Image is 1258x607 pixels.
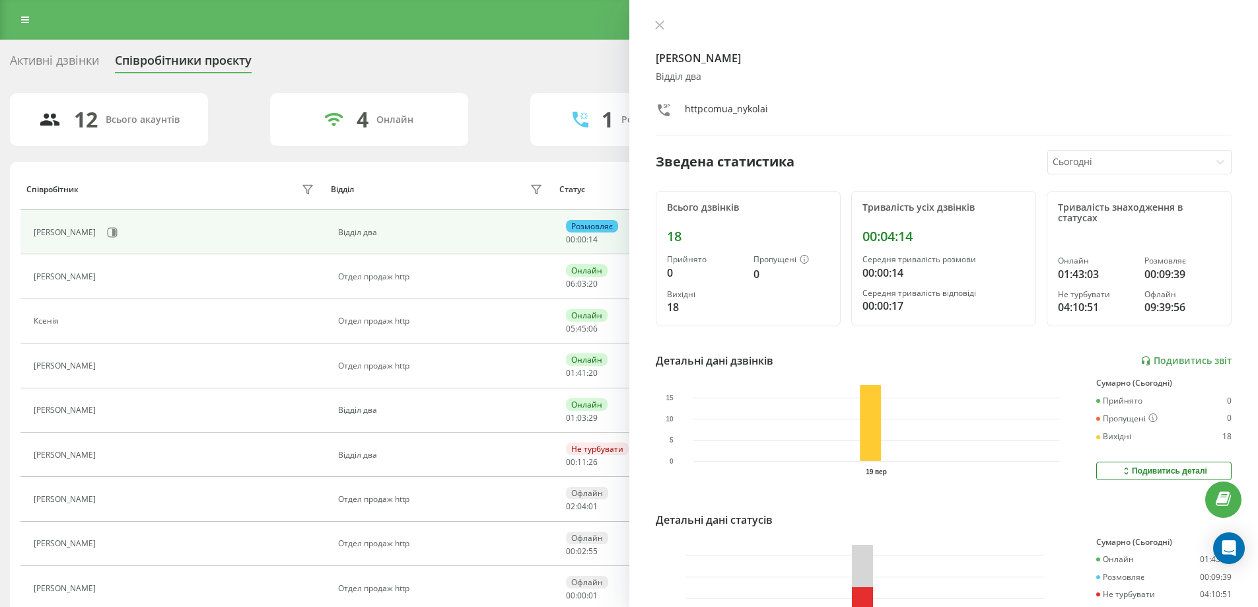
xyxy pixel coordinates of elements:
[566,369,598,378] div: : :
[577,590,586,601] span: 00
[338,450,546,460] div: Відділ два
[1144,290,1220,299] div: Офлайн
[566,590,575,601] span: 00
[588,367,598,378] span: 20
[559,185,585,194] div: Статус
[34,228,99,237] div: [PERSON_NAME]
[106,114,180,125] div: Всього акаунтів
[115,54,252,74] div: Співробітники проєкту
[566,413,598,423] div: : :
[656,353,773,369] div: Детальні дані дзвінків
[656,71,1232,83] div: Відділ два
[34,539,99,548] div: [PERSON_NAME]
[1200,573,1232,582] div: 00:09:39
[566,576,608,589] div: Офлайн
[338,406,546,415] div: Відділ два
[588,590,598,601] span: 01
[566,532,608,544] div: Офлайн
[588,278,598,289] span: 20
[866,468,887,476] text: 19 вер
[34,495,99,504] div: [PERSON_NAME]
[667,265,743,281] div: 0
[577,412,586,423] span: 03
[667,202,829,213] div: Всього дзвінків
[577,501,586,512] span: 04
[1096,462,1232,480] button: Подивитись деталі
[1121,466,1207,476] div: Подивитись деталі
[621,114,685,125] div: Розмовляють
[566,591,598,600] div: : :
[1096,590,1155,599] div: Не турбувати
[862,255,1025,264] div: Середня тривалість розмови
[588,456,598,468] span: 26
[656,512,773,528] div: Детальні дані статусів
[862,229,1025,244] div: 00:04:14
[666,415,674,423] text: 10
[656,50,1232,66] h4: [PERSON_NAME]
[1200,590,1232,599] div: 04:10:51
[1200,555,1232,564] div: 01:43:03
[588,501,598,512] span: 01
[1144,256,1220,266] div: Розмовляє
[577,456,586,468] span: 11
[566,458,598,467] div: : :
[338,228,546,237] div: Відділ два
[566,502,598,511] div: : :
[588,234,598,245] span: 14
[74,107,98,132] div: 12
[588,323,598,334] span: 06
[338,539,546,548] div: Отдел продаж http
[338,272,546,281] div: Отдел продаж http
[602,107,613,132] div: 1
[577,367,586,378] span: 41
[566,324,598,334] div: : :
[566,279,598,289] div: : :
[566,487,608,499] div: Офлайн
[338,361,546,371] div: Отдел продаж http
[566,220,618,232] div: Розмовляє
[1140,355,1232,367] a: Подивитись звіт
[357,107,368,132] div: 4
[666,394,674,402] text: 15
[1222,432,1232,441] div: 18
[669,437,673,444] text: 5
[588,412,598,423] span: 29
[862,265,1025,281] div: 00:00:14
[34,272,99,281] div: [PERSON_NAME]
[566,398,608,411] div: Онлайн
[338,584,546,593] div: Отдел продаж http
[1058,290,1134,299] div: Не турбувати
[1144,299,1220,315] div: 09:39:56
[566,443,629,455] div: Не турбувати
[753,266,829,282] div: 0
[34,361,99,371] div: [PERSON_NAME]
[566,323,575,334] span: 05
[566,234,575,245] span: 00
[566,235,598,244] div: : :
[1096,573,1144,582] div: Розмовляє
[1096,396,1142,406] div: Прийнято
[1096,555,1134,564] div: Онлайн
[669,458,673,465] text: 0
[566,309,608,322] div: Онлайн
[1096,413,1158,424] div: Пропущені
[1096,538,1232,547] div: Сумарно (Сьогодні)
[331,185,354,194] div: Відділ
[667,229,829,244] div: 18
[1227,413,1232,424] div: 0
[34,406,99,415] div: [PERSON_NAME]
[566,367,575,378] span: 01
[667,299,743,315] div: 18
[1213,532,1245,564] div: Open Intercom Messenger
[1227,396,1232,406] div: 0
[1058,299,1134,315] div: 04:10:51
[862,289,1025,298] div: Середня тривалість відповіді
[1096,432,1131,441] div: Вихідні
[577,278,586,289] span: 03
[1058,202,1220,225] div: Тривалість знаходження в статусах
[566,278,575,289] span: 06
[566,264,608,277] div: Онлайн
[34,450,99,460] div: [PERSON_NAME]
[338,316,546,326] div: Отдел продаж http
[566,546,575,557] span: 00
